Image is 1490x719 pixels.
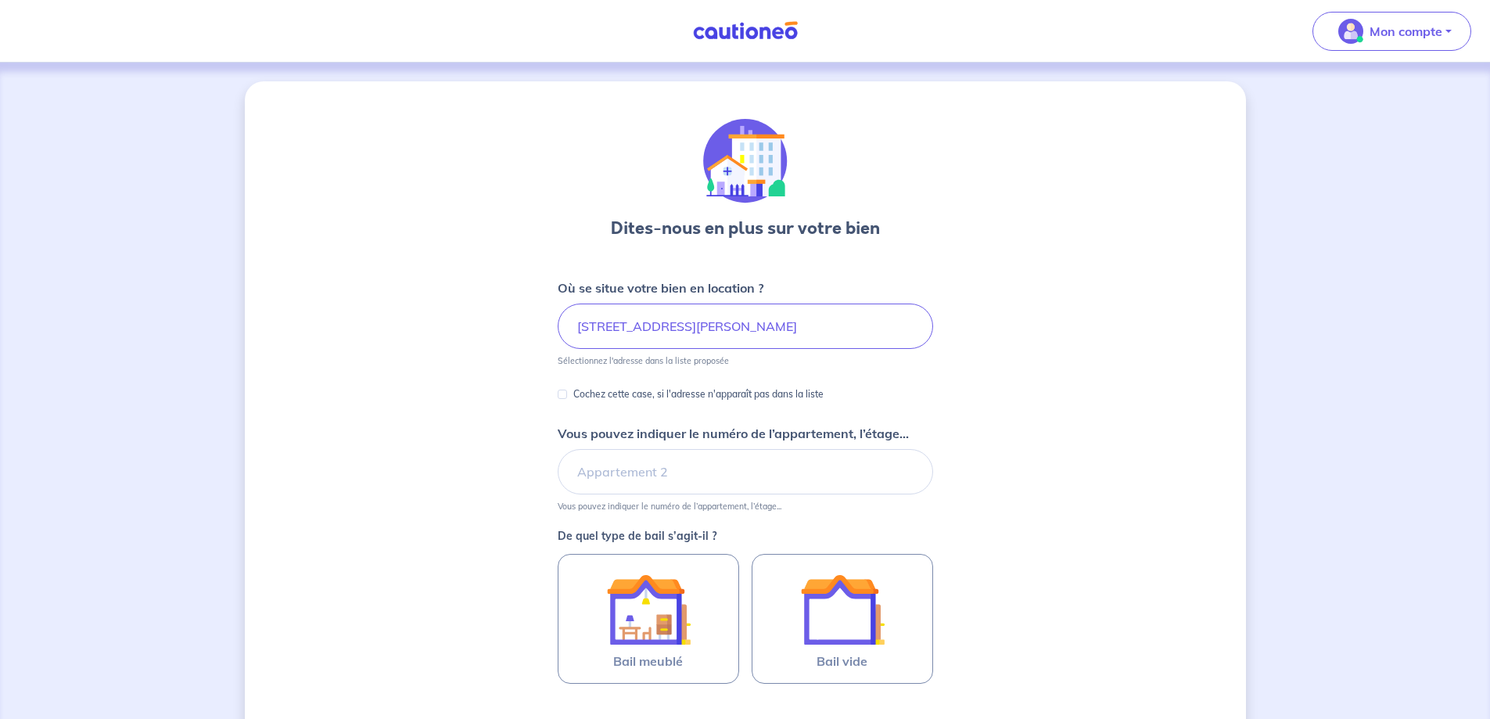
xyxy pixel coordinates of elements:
[687,21,804,41] img: Cautioneo
[573,385,824,404] p: Cochez cette case, si l'adresse n'apparaît pas dans la liste
[558,449,933,494] input: Appartement 2
[1370,22,1442,41] p: Mon compte
[703,119,788,203] img: illu_houses.svg
[558,530,933,541] p: De quel type de bail s’agit-il ?
[613,652,683,670] span: Bail meublé
[1312,12,1471,51] button: illu_account_valid_menu.svgMon compte
[558,501,781,512] p: Vous pouvez indiquer le numéro de l’appartement, l’étage...
[558,304,933,349] input: 2 rue de paris, 59000 lille
[1338,19,1363,44] img: illu_account_valid_menu.svg
[558,279,763,297] p: Où se situe votre bien en location ?
[800,567,885,652] img: illu_empty_lease.svg
[817,652,867,670] span: Bail vide
[611,216,880,241] h3: Dites-nous en plus sur votre bien
[606,567,691,652] img: illu_furnished_lease.svg
[558,355,729,366] p: Sélectionnez l'adresse dans la liste proposée
[558,424,909,443] p: Vous pouvez indiquer le numéro de l’appartement, l’étage...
